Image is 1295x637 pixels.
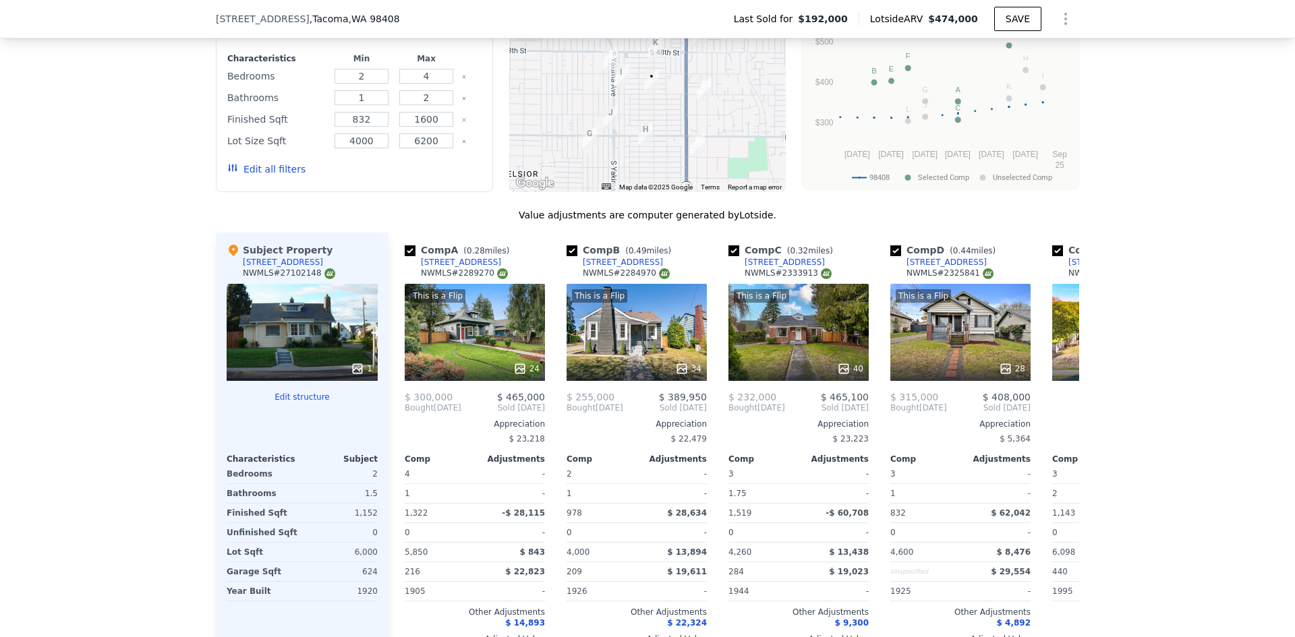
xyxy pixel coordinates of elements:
div: Value adjustments are computer generated by Lotside . [216,208,1079,222]
span: 440 [1052,567,1068,576]
div: Other Adjustments [1052,607,1192,617]
div: [STREET_ADDRESS] [745,257,825,268]
div: 1920 [305,582,378,601]
span: Lotside ARV [870,12,928,26]
div: NWMLS # 2325841 [906,268,994,279]
div: - [801,464,869,483]
text: 98408 [869,173,890,182]
div: 1 [351,362,372,375]
span: $ 300,000 [405,392,453,402]
span: $ 23,223 [833,434,869,444]
div: Min [332,53,391,64]
div: Comp [728,454,799,464]
text: C [955,104,960,112]
div: 1925 [890,582,958,601]
span: Bought [728,402,757,413]
div: 1995 [1052,582,1120,601]
span: Last Sold for [734,12,799,26]
text: G [922,86,928,94]
div: This is a Flip [734,289,789,303]
span: 832 [890,508,906,518]
span: $ 23,218 [509,434,545,444]
div: Other Adjustments [405,607,545,617]
div: Adjustments [475,454,545,464]
button: Clear [461,117,467,123]
span: 978 [567,508,582,518]
span: 0 [728,528,734,537]
img: NWMLS Logo [497,268,508,279]
button: SAVE [994,7,1041,31]
div: 121 S 58th St [690,133,705,156]
div: Comp D [890,243,1001,257]
span: 3 [890,469,896,479]
span: $ 465,100 [821,392,869,402]
div: Finished Sqft [227,504,299,522]
span: Sold [DATE] [623,402,707,413]
div: - [478,464,545,483]
div: This is a Flip [410,289,465,303]
span: Bought [890,402,919,413]
text: I [1042,71,1044,80]
div: Unspecified [890,562,958,581]
div: 1905 [405,582,472,601]
div: Lot Size Sqft [227,131,326,150]
span: 4,000 [567,547,589,557]
div: Bedrooms [227,67,326,86]
img: NWMLS Logo [324,268,335,279]
div: 1 [405,484,472,503]
div: [DATE] [728,402,785,413]
div: [DATE] [890,402,947,413]
button: Show Options [1052,5,1079,32]
div: Other Adjustments [567,607,707,617]
span: Bought [405,402,434,413]
div: Bathrooms [227,484,299,503]
span: , Tacoma [310,12,400,26]
span: 6,098 [1052,547,1075,557]
text: $500 [815,37,834,47]
span: , WA 98408 [349,13,400,24]
div: NWMLS # 2333913 [745,268,832,279]
img: NWMLS Logo [983,268,994,279]
div: 1.5 [305,484,378,503]
span: $ 465,000 [497,392,545,402]
span: 3 [728,469,734,479]
span: 0 [1052,528,1058,537]
div: Garage Sqft [227,562,299,581]
span: $192,000 [798,12,848,26]
div: Appreciation [890,419,1031,429]
div: Comp [567,454,637,464]
button: Edit all filters [227,162,306,176]
div: [DATE] [567,402,623,413]
div: 1,152 [305,504,378,522]
div: Comp [890,454,960,464]
text: [DATE] [844,150,870,159]
div: 34 [675,362,701,375]
img: Google [513,175,557,192]
div: - [963,464,1031,483]
div: 5030 S Park Ave [614,65,629,88]
div: Finished Sqft [227,110,326,129]
div: - [963,484,1031,503]
text: J [923,101,927,109]
div: 24 [513,362,540,375]
div: 1944 [728,582,796,601]
span: $ 315,000 [890,392,938,402]
div: Other Adjustments [890,607,1031,617]
div: A chart. [811,18,1070,186]
div: - [801,582,869,601]
div: [STREET_ADDRESS] [906,257,987,268]
span: 0.32 [790,246,808,255]
span: $ 29,554 [991,567,1031,576]
span: $ 19,023 [829,567,869,576]
div: 1 [567,484,634,503]
span: 209 [567,567,582,576]
div: Comp [1052,454,1122,464]
img: NWMLS Logo [659,268,670,279]
div: Characteristics [227,454,302,464]
div: - [478,484,545,503]
div: 40 [837,362,863,375]
span: $ 389,950 [659,392,707,402]
span: $ 14,893 [505,618,545,628]
span: 1,519 [728,508,751,518]
button: Keyboard shortcuts [602,183,611,189]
